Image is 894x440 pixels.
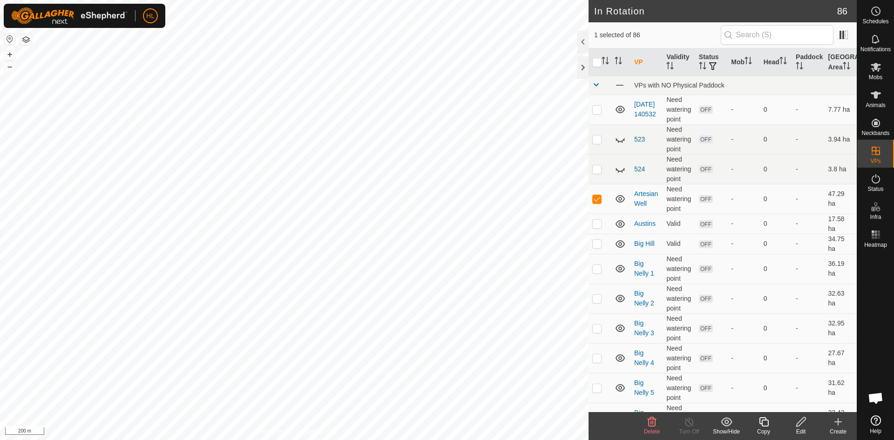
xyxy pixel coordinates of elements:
div: - [731,219,756,229]
td: Need watering point [663,313,695,343]
td: 0 [760,343,792,373]
td: - [792,373,824,403]
div: - [731,353,756,363]
span: OFF [699,165,713,173]
td: Need watering point [663,184,695,214]
span: VPs [870,158,880,164]
a: 524 [634,165,645,173]
th: Status [695,48,727,76]
td: - [792,95,824,124]
td: - [792,154,824,184]
p-sorticon: Activate to sort [796,63,803,71]
p-sorticon: Activate to sort [602,58,609,66]
div: Copy [745,427,782,436]
span: Animals [866,102,886,108]
div: Edit [782,427,819,436]
p-sorticon: Activate to sort [779,58,787,66]
div: - [731,264,756,274]
td: Valid [663,234,695,254]
p-sorticon: Activate to sort [843,63,850,71]
td: 0 [760,234,792,254]
span: 86 [837,4,847,18]
td: - [792,284,824,313]
th: Mob [727,48,759,76]
th: Paddock [792,48,824,76]
div: VPs with NO Physical Paddock [634,81,853,89]
td: 34.75 ha [825,234,857,254]
td: Need watering point [663,373,695,403]
a: Big Nelly 3 [634,319,654,337]
span: Mobs [869,74,882,80]
span: Notifications [860,47,891,52]
td: Valid [663,214,695,234]
p-sorticon: Activate to sort [699,63,706,71]
td: - [792,343,824,373]
span: Schedules [862,19,888,24]
span: OFF [699,265,713,273]
span: Help [870,428,881,434]
a: Big Nelly 5 [634,379,654,396]
span: OFF [699,325,713,332]
div: Create [819,427,857,436]
td: 0 [760,154,792,184]
span: OFF [699,135,713,143]
th: Head [760,48,792,76]
td: Need watering point [663,284,695,313]
span: OFF [699,240,713,248]
td: 0 [760,284,792,313]
span: OFF [699,195,713,203]
div: Show/Hide [708,427,745,436]
span: OFF [699,106,713,114]
td: 0 [760,184,792,214]
a: Big Nelly 1 [634,260,654,277]
div: - [731,383,756,393]
td: 0 [760,124,792,154]
td: 0 [760,313,792,343]
td: 0 [760,254,792,284]
span: Infra [870,214,881,220]
td: 32.63 ha [825,284,857,313]
td: 0 [760,373,792,403]
a: Big Nelly 6 [634,409,654,426]
td: 3.94 ha [825,124,857,154]
td: - [792,124,824,154]
td: 32.42 ha [825,403,857,433]
span: Status [867,186,883,192]
a: Privacy Policy [257,428,292,436]
a: 523 [634,135,645,143]
div: - [731,324,756,333]
a: Big Nelly 4 [634,349,654,366]
td: Need watering point [663,154,695,184]
div: - [731,105,756,115]
a: Contact Us [304,428,331,436]
button: – [4,61,15,72]
span: OFF [699,295,713,303]
input: Search (S) [721,25,833,45]
a: Big Hill [634,240,655,247]
span: Neckbands [861,130,889,136]
div: Turn Off [670,427,708,436]
td: - [792,234,824,254]
span: 1 selected of 86 [594,30,721,40]
a: Artesian Well [634,190,658,207]
td: Need watering point [663,403,695,433]
th: [GEOGRAPHIC_DATA] Area [825,48,857,76]
div: - [731,164,756,174]
td: - [792,403,824,433]
td: - [792,184,824,214]
td: 31.62 ha [825,373,857,403]
td: 17.58 ha [825,214,857,234]
td: 7.77 ha [825,95,857,124]
td: 3.8 ha [825,154,857,184]
td: Need watering point [663,95,695,124]
button: Reset Map [4,34,15,45]
td: - [792,254,824,284]
td: 0 [760,214,792,234]
span: Delete [644,428,660,435]
div: - [731,294,756,304]
img: Gallagher Logo [11,7,128,24]
td: 47.29 ha [825,184,857,214]
span: OFF [699,220,713,228]
p-sorticon: Activate to sort [745,58,752,66]
td: - [792,214,824,234]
